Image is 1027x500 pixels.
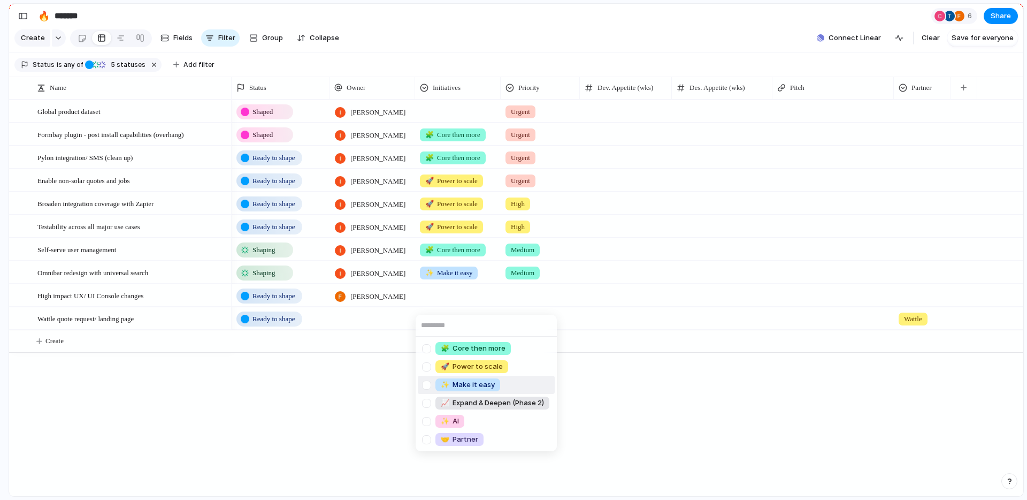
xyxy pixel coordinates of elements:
span: 🤝 [441,435,449,443]
span: 🚀 [441,362,449,370]
span: ✨ [441,380,449,389]
span: Power to scale [441,361,503,372]
span: Core then more [441,343,505,354]
span: Make it easy [441,380,495,390]
span: Partner [441,434,478,445]
span: AI [441,416,459,427]
span: 📈 [441,398,449,407]
span: 🧩 [441,344,449,352]
span: Expand & Deepen (Phase 2) [441,398,544,408]
span: ✨ [441,416,449,425]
